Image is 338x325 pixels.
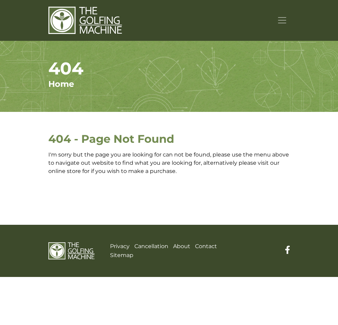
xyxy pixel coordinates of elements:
[195,243,217,249] a: Contact
[48,58,290,79] h1: 404
[48,79,74,89] a: Home
[110,252,133,258] a: Sitemap
[48,132,290,146] h2: 404 - Page Not Found
[110,243,130,249] a: Privacy
[173,243,190,249] a: About
[48,6,122,35] img: The Golfing Machine
[275,14,290,26] button: Toggle navigation
[48,151,290,175] p: I'm sorry but the page you are looking for can not be found, please use the menu above to navigat...
[48,242,95,260] img: The Golfing Machine
[134,243,168,249] a: Cancellation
